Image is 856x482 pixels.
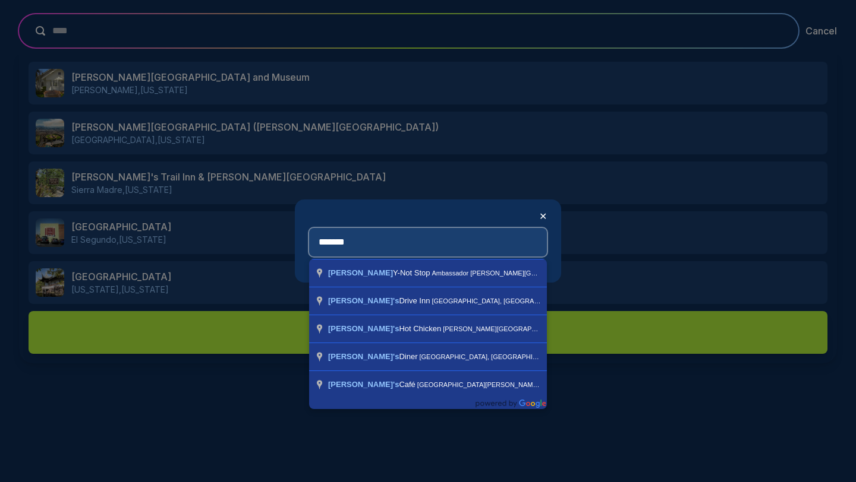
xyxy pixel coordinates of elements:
[328,352,419,361] span: Diner
[539,209,547,223] button: ✕
[328,380,417,389] span: Café
[328,268,432,277] span: Y-Not Stop
[328,352,399,361] span: [PERSON_NAME]'s
[443,325,708,332] span: [PERSON_NAME][GEOGRAPHIC_DATA], [GEOGRAPHIC_DATA], [GEOGRAPHIC_DATA]
[328,296,432,305] span: Drive Inn
[417,381,754,388] span: [GEOGRAPHIC_DATA][PERSON_NAME], [GEOGRAPHIC_DATA], [GEOGRAPHIC_DATA], [GEOGRAPHIC_DATA]
[328,380,399,389] span: [PERSON_NAME]'s
[328,296,399,305] span: [PERSON_NAME]'s
[432,269,807,277] span: Ambassador [PERSON_NAME][GEOGRAPHIC_DATA], [GEOGRAPHIC_DATA], [GEOGRAPHIC_DATA], [GEOGRAPHIC_DATA]
[328,268,393,277] span: [PERSON_NAME]
[328,324,399,333] span: [PERSON_NAME]'s
[419,353,631,360] span: [GEOGRAPHIC_DATA], [GEOGRAPHIC_DATA], [GEOGRAPHIC_DATA]
[432,297,715,305] span: [GEOGRAPHIC_DATA], [GEOGRAPHIC_DATA], [GEOGRAPHIC_DATA], [GEOGRAPHIC_DATA]
[328,324,443,333] span: Hot Chicken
